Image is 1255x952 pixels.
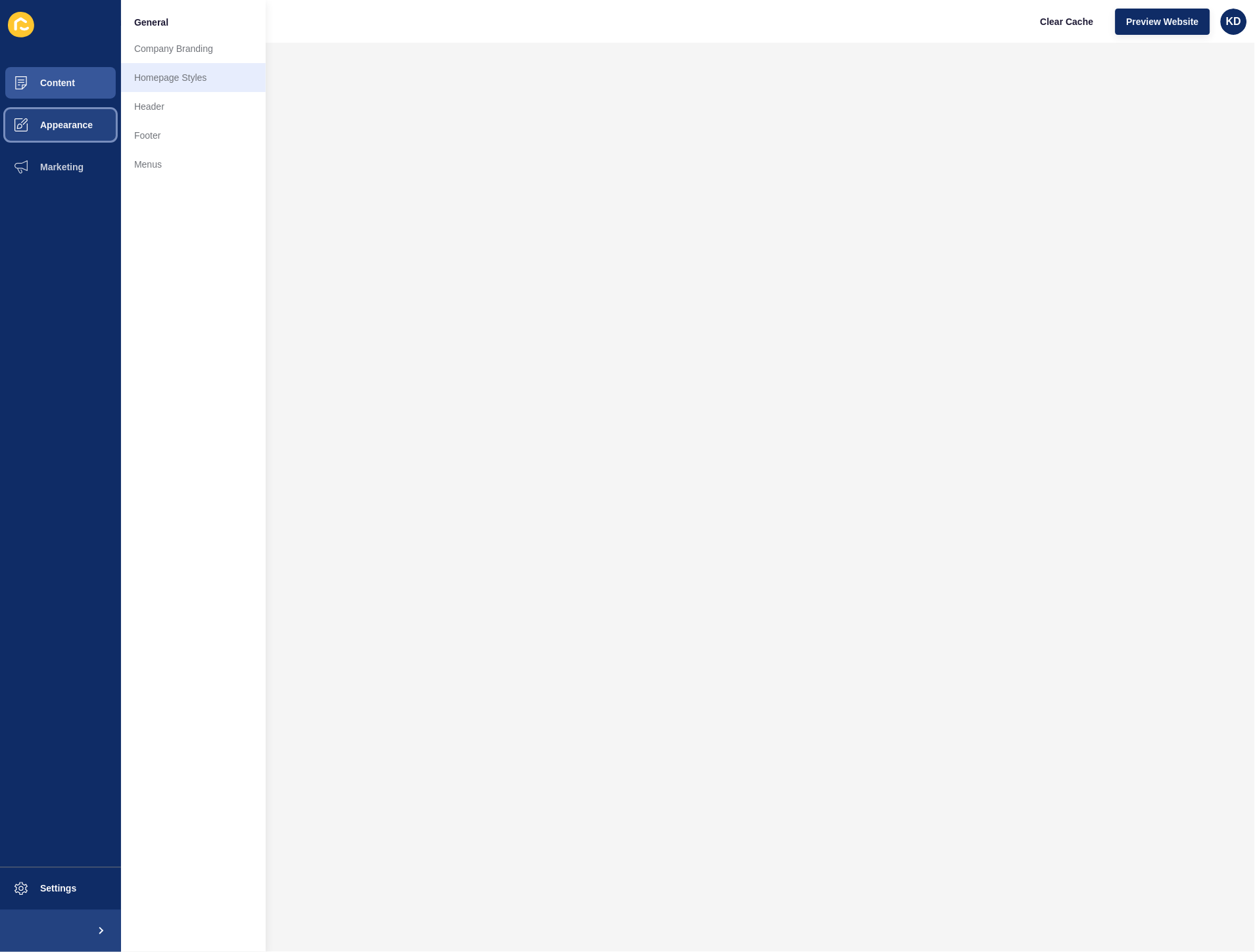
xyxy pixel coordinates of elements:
span: Preview Website [1127,15,1199,28]
a: Homepage Styles [121,63,266,92]
button: Preview Website [1116,9,1210,35]
a: Header [121,92,266,121]
a: Footer [121,121,266,150]
span: KD [1226,15,1241,28]
span: Clear Cache [1041,15,1094,28]
button: Clear Cache [1029,9,1105,35]
a: Company Branding [121,34,266,63]
span: General [134,16,168,29]
a: Menus [121,150,266,179]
